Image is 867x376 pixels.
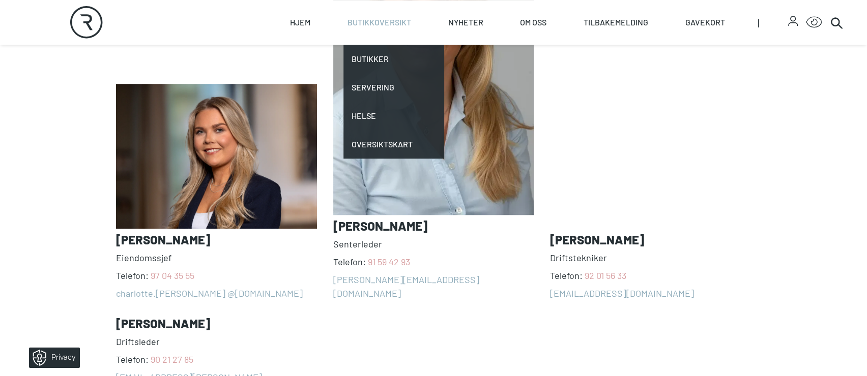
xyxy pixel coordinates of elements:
[116,84,317,229] img: photo of Charlotte Søgaard Nilsen
[116,251,317,265] span: Eiendomssjef
[333,237,534,251] span: Senterleder
[550,251,751,265] span: Driftstekniker
[343,102,444,130] a: Helse
[806,14,822,30] button: Open Accessibility Menu
[343,73,444,102] a: Servering
[550,233,751,247] h3: [PERSON_NAME]
[116,317,317,331] h3: [PERSON_NAME]
[10,344,93,371] iframe: Manage Preferences
[550,269,751,283] span: Telefon:
[116,287,317,300] a: charlotte.[PERSON_NAME] @[DOMAIN_NAME]
[116,269,317,283] span: Telefon:
[550,287,751,300] a: [EMAIL_ADDRESS][DOMAIN_NAME]
[116,233,317,247] h3: [PERSON_NAME]
[368,256,410,267] a: 91 59 42 93
[116,353,317,366] span: Telefon:
[151,354,193,365] a: 90 21 27 85
[585,270,626,281] a: 92 01 56 33
[333,255,534,269] span: Telefon:
[116,335,317,349] span: Driftsleder
[343,45,444,73] a: Butikker
[151,270,194,281] a: 97 04 35 55
[333,273,534,300] a: [PERSON_NAME][EMAIL_ADDRESS][DOMAIN_NAME]
[343,130,444,159] a: Oversiktskart
[333,219,534,233] h3: [PERSON_NAME]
